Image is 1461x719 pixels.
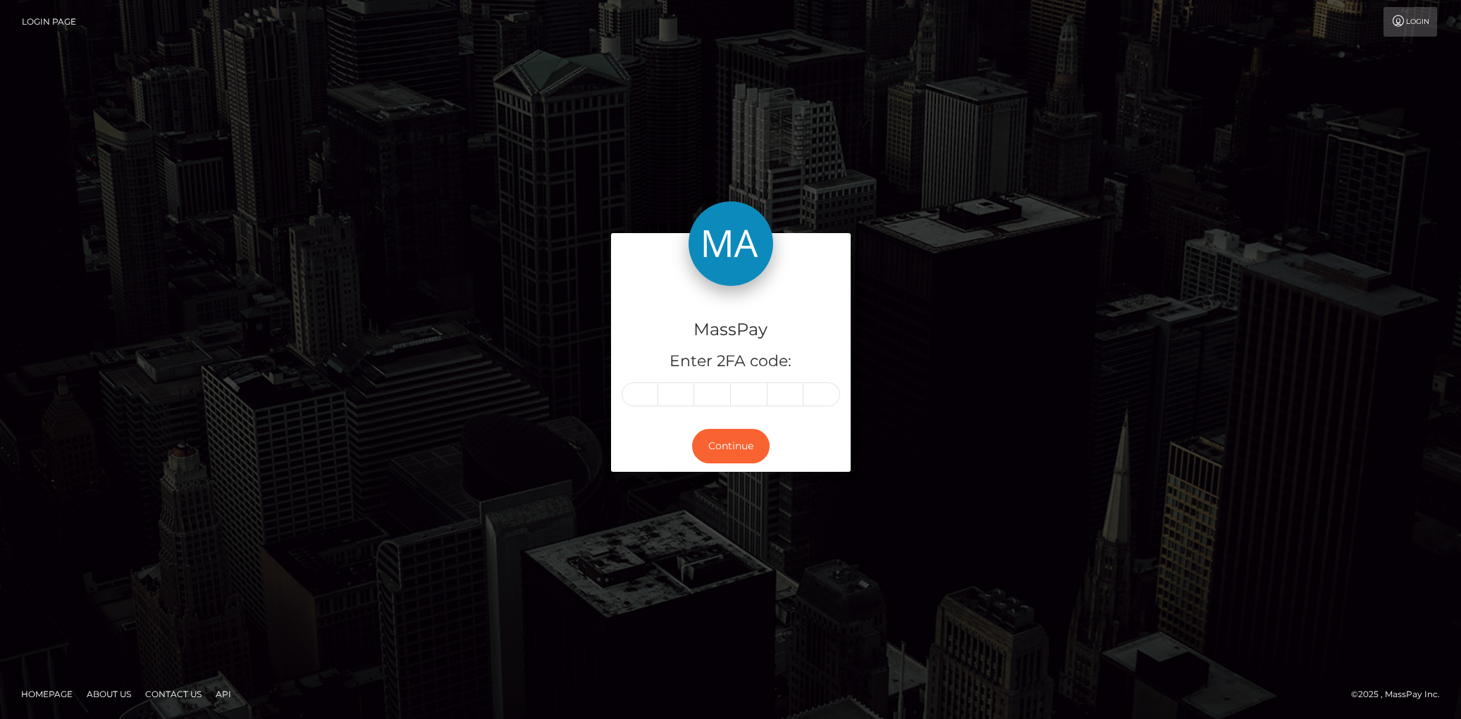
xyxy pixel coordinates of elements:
[210,683,237,705] a: API
[140,683,207,705] a: Contact Us
[22,7,76,37] a: Login Page
[692,429,770,463] button: Continue
[81,683,137,705] a: About Us
[16,683,78,705] a: Homepage
[622,351,840,373] h5: Enter 2FA code:
[1383,7,1437,37] a: Login
[689,201,773,286] img: MassPay
[622,318,840,342] h4: MassPay
[1351,687,1450,702] div: © 2025 , MassPay Inc.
